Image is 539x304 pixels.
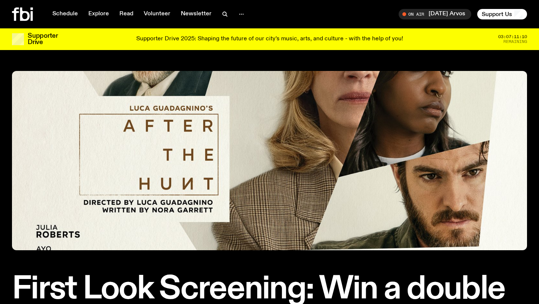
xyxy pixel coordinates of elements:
[28,33,58,46] h3: Supporter Drive
[482,11,512,18] span: Support Us
[115,9,138,19] a: Read
[48,9,82,19] a: Schedule
[399,9,471,19] button: On Air[DATE] Arvos
[176,9,216,19] a: Newsletter
[84,9,113,19] a: Explore
[503,40,527,44] span: Remaining
[139,9,175,19] a: Volunteer
[477,9,527,19] button: Support Us
[136,36,403,43] p: Supporter Drive 2025: Shaping the future of our city’s music, arts, and culture - with the help o...
[498,35,527,39] span: 03:07:11:10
